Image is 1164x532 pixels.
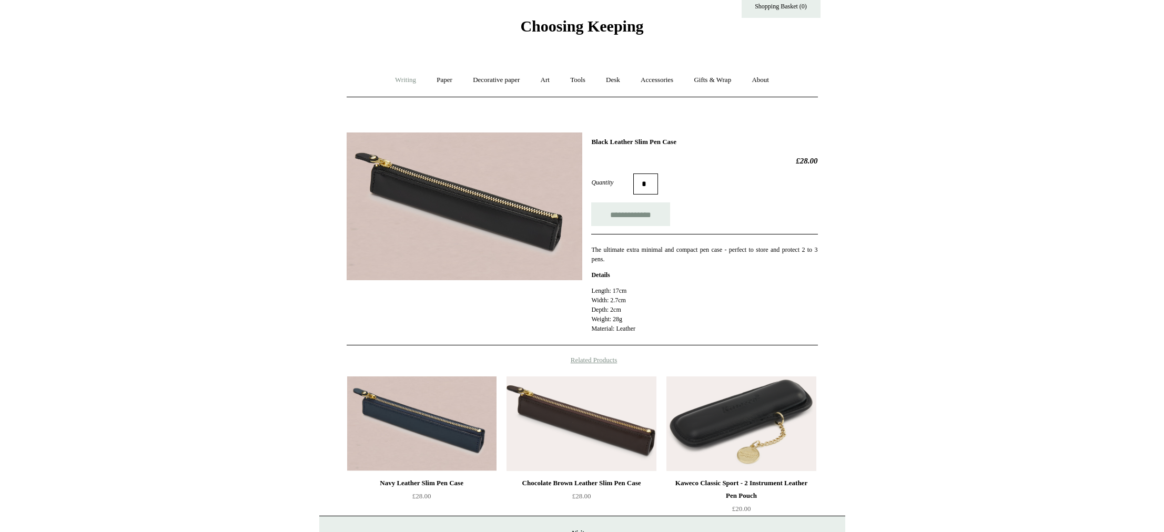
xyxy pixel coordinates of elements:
[347,376,497,471] a: Navy Leather Slim Pen Case Navy Leather Slim Pen Case
[507,376,656,471] a: Chocolate Brown Leather Slim Pen Case Chocolate Brown Leather Slim Pen Case
[507,477,656,520] a: Chocolate Brown Leather Slim Pen Case £28.00
[347,477,497,520] a: Navy Leather Slim Pen Case £28.00
[463,66,529,94] a: Decorative paper
[509,477,653,489] div: Chocolate Brown Leather Slim Pen Case
[350,477,494,489] div: Navy Leather Slim Pen Case
[520,26,643,33] a: Choosing Keeping
[666,477,816,520] a: Kaweco Classic Sport - 2 Instrument Leather Pen Pouch £20.00
[507,376,656,471] img: Chocolate Brown Leather Slim Pen Case
[631,66,683,94] a: Accessories
[591,246,817,263] span: The ultimate extra minimal and compact pen case - perfect to store and protect 2 to 3 pens.
[591,156,817,166] h2: £28.00
[591,286,817,333] p: Length: 17cm Width: 2.7cm Depth: 2cm Weight: 28g Material: Leather
[669,477,813,502] div: Kaweco Classic Sport - 2 Instrument Leather Pen Pouch
[427,66,462,94] a: Paper
[666,376,816,471] img: Kaweco Classic Sport - 2 Instrument Leather Pen Pouch
[684,66,741,94] a: Gifts & Wrap
[319,356,845,364] h4: Related Products
[386,66,426,94] a: Writing
[561,66,595,94] a: Tools
[732,505,751,513] span: £20.00
[591,271,610,279] strong: Details
[596,66,630,94] a: Desk
[412,492,431,500] span: £28.00
[347,376,497,471] img: Navy Leather Slim Pen Case
[591,178,633,187] label: Quantity
[591,138,817,146] h1: Black Leather Slim Pen Case
[742,66,778,94] a: About
[520,17,643,35] span: Choosing Keeping
[531,66,559,94] a: Art
[347,132,582,280] img: Black Leather Slim Pen Case
[572,492,591,500] span: £28.00
[666,376,816,471] a: Kaweco Classic Sport - 2 Instrument Leather Pen Pouch Kaweco Classic Sport - 2 Instrument Leather...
